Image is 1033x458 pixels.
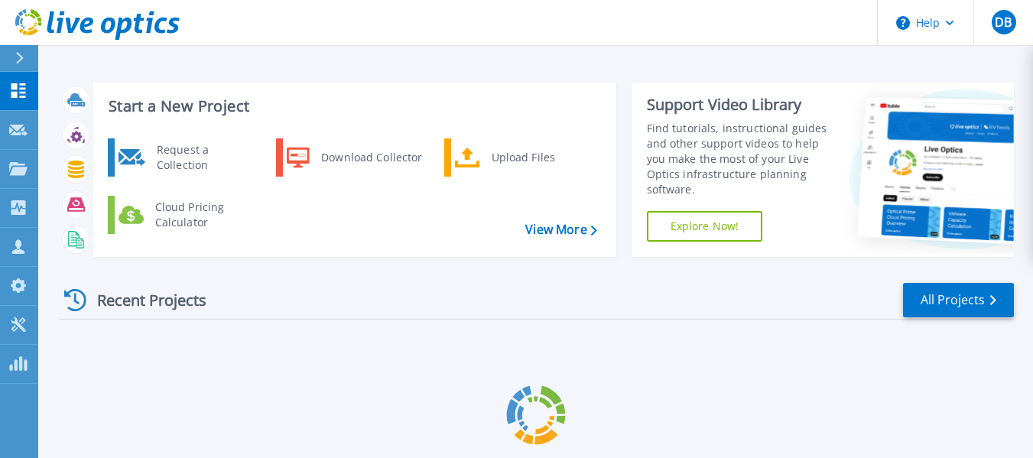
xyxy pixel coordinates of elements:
div: Find tutorials, instructional guides and other support videos to help you make the most of your L... [647,121,837,197]
span: DB [995,16,1012,28]
div: Support Video Library [647,95,837,115]
a: Request a Collection [108,138,265,177]
a: Download Collector [276,138,433,177]
a: View More [525,223,596,237]
a: Cloud Pricing Calculator [108,196,265,234]
div: Upload Files [484,142,597,173]
div: Download Collector [313,142,429,173]
a: Upload Files [444,138,601,177]
div: Request a Collection [149,142,261,173]
div: Recent Projects [59,281,227,319]
a: Explore Now! [647,211,763,242]
div: Cloud Pricing Calculator [148,200,261,230]
h3: Start a New Project [109,98,596,115]
a: All Projects [903,283,1014,317]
